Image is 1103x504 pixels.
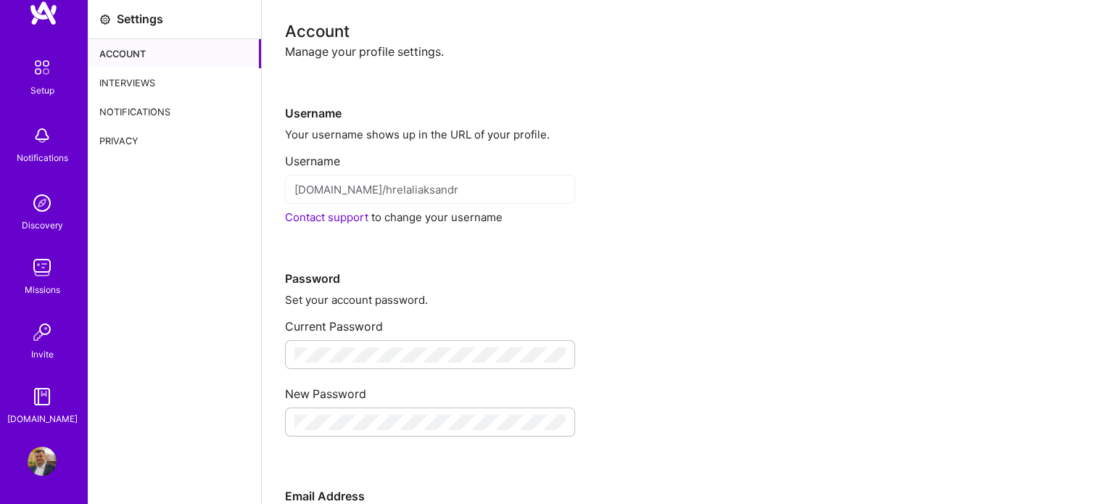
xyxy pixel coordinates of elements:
div: Privacy [88,126,261,155]
img: discovery [28,189,57,218]
div: Account [285,23,1080,38]
div: Password [285,225,1080,286]
div: Notifications [17,150,68,165]
div: Username [285,142,1080,169]
a: Contact support [285,210,368,224]
div: Email Address [285,442,1080,504]
div: Current Password [285,307,1080,334]
div: Account [88,39,261,68]
div: [DOMAIN_NAME] [7,411,78,426]
img: Invite [28,318,57,347]
img: User Avatar [28,447,57,476]
div: Notifications [88,97,261,126]
div: Settings [117,12,163,27]
a: User Avatar [24,447,60,476]
div: New Password [285,375,1080,402]
div: Set your account password. [285,292,1080,307]
img: teamwork [28,253,57,282]
i: icon Settings [99,14,111,25]
div: Username [285,59,1080,121]
div: Discovery [22,218,63,233]
img: setup [27,52,57,83]
div: Your username shows up in the URL of your profile. [285,127,1080,142]
div: Invite [31,347,54,362]
div: Interviews [88,68,261,97]
div: Manage your profile settings. [285,44,1080,59]
img: bell [28,121,57,150]
div: to change your username [285,210,1080,225]
div: Setup [30,83,54,98]
div: Missions [25,282,60,297]
img: guide book [28,382,57,411]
